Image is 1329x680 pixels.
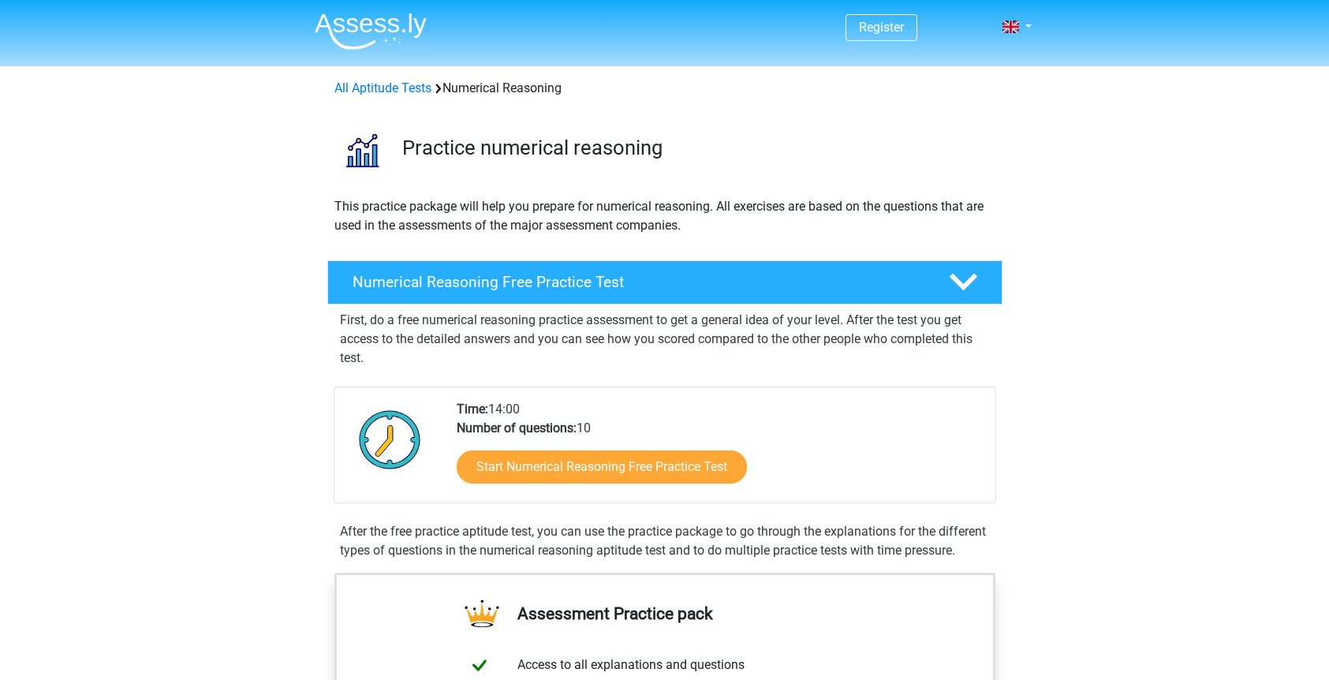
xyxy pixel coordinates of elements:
p: This practice package will help you prepare for numerical reasoning. All exercises are based on t... [334,197,995,235]
b: Number of questions: [457,420,577,435]
h3: Practice numerical reasoning [402,136,990,160]
a: Start Numerical Reasoning Free Practice Test [457,450,747,484]
b: Time: [457,402,488,417]
div: 14:00 10 [445,400,995,503]
h4: Numerical Reasoning Free Practice Test [353,273,924,291]
p: First, do a free numerical reasoning practice assessment to get a general idea of your level. Aft... [340,311,990,368]
a: Register [859,20,904,35]
a: All Aptitude Tests [334,80,431,95]
div: Numerical Reasoning [328,79,1002,98]
img: Clock [350,400,430,479]
div: After the free practice aptitude test, you can use the practice package to go through the explana... [334,522,996,560]
img: numerical reasoning [328,117,395,184]
img: Assessly [315,13,427,50]
a: Numerical Reasoning Free Practice Test [321,260,1009,305]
